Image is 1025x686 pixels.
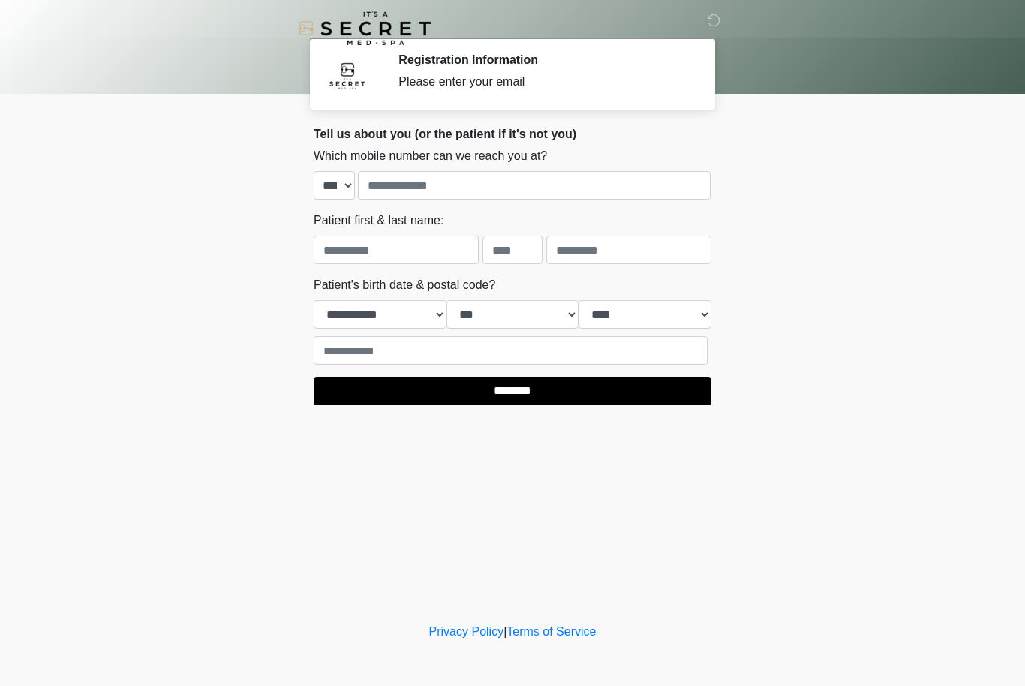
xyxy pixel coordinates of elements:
[506,625,596,638] a: Terms of Service
[314,127,711,141] h2: Tell us about you (or the patient if it's not you)
[314,212,443,230] label: Patient first & last name:
[503,625,506,638] a: |
[398,73,689,91] div: Please enter your email
[325,53,370,98] img: Agent Avatar
[398,53,689,67] h2: Registration Information
[314,276,495,294] label: Patient's birth date & postal code?
[314,147,547,165] label: Which mobile number can we reach you at?
[299,11,431,45] img: It's A Secret Med Spa Logo
[429,625,504,638] a: Privacy Policy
